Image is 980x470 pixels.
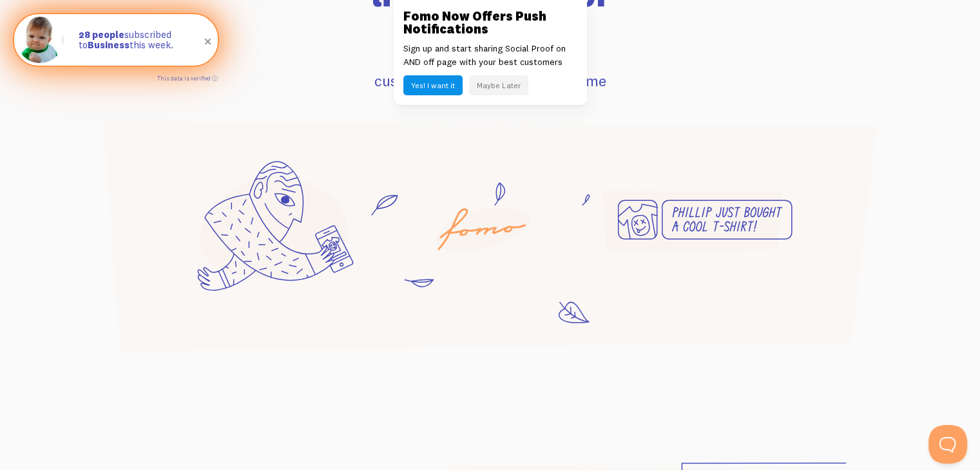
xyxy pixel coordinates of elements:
h3: Fomo Now Offers Push Notifications [403,10,577,35]
strong: Business [88,39,130,51]
button: Yes! I want it [403,75,463,95]
p: Sign up and start sharing Social Proof on AND off page with your best customers [403,42,577,69]
p: with Fomo your visitors see customer interactions in real-time [86,46,895,92]
p: subscribed to this week. [79,30,205,51]
img: Fomo [17,17,63,63]
button: Maybe Later [469,75,528,95]
a: This data is verified ⓘ [157,75,218,82]
iframe: Help Scout Beacon - Open [928,425,967,464]
strong: 28 people [79,28,124,41]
